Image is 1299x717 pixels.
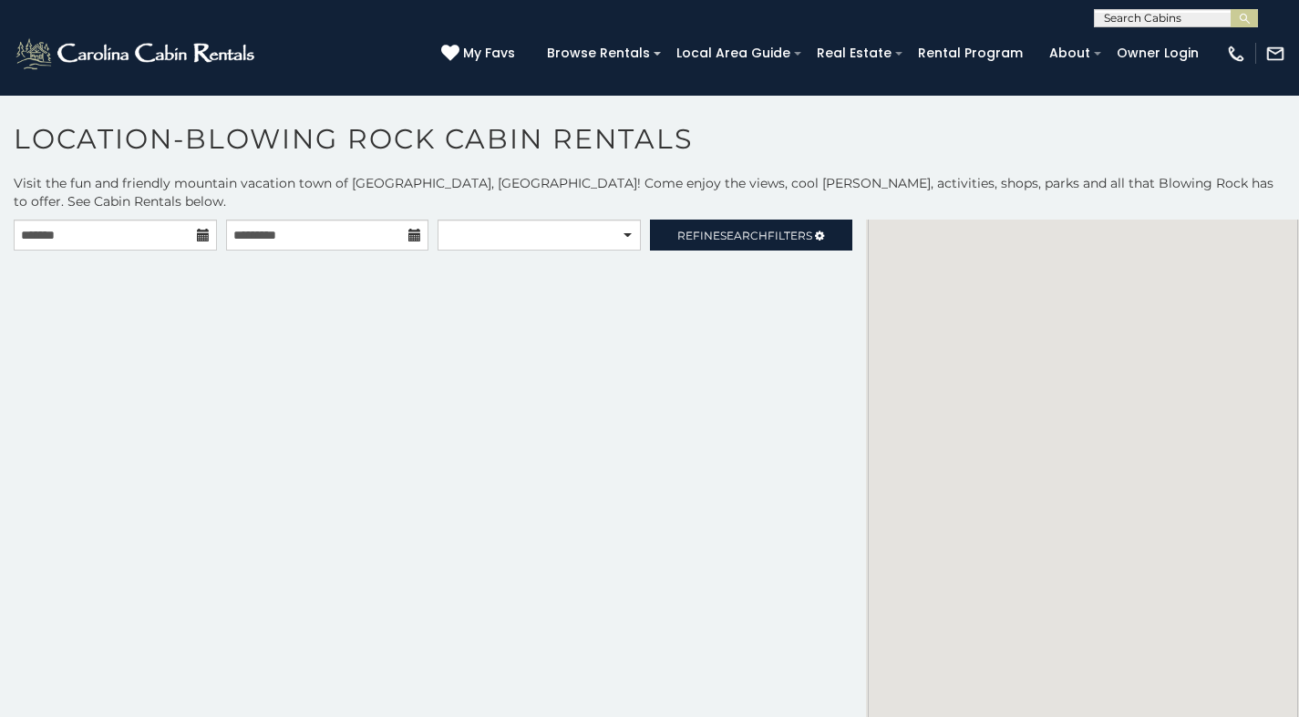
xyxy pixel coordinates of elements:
[1040,39,1099,67] a: About
[720,229,768,242] span: Search
[677,229,812,242] span: Refine Filters
[441,44,520,64] a: My Favs
[909,39,1032,67] a: Rental Program
[538,39,659,67] a: Browse Rentals
[1108,39,1208,67] a: Owner Login
[650,220,853,251] a: RefineSearchFilters
[1226,44,1246,64] img: phone-regular-white.png
[667,39,799,67] a: Local Area Guide
[1265,44,1285,64] img: mail-regular-white.png
[808,39,901,67] a: Real Estate
[14,36,260,72] img: White-1-2.png
[463,44,515,63] span: My Favs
